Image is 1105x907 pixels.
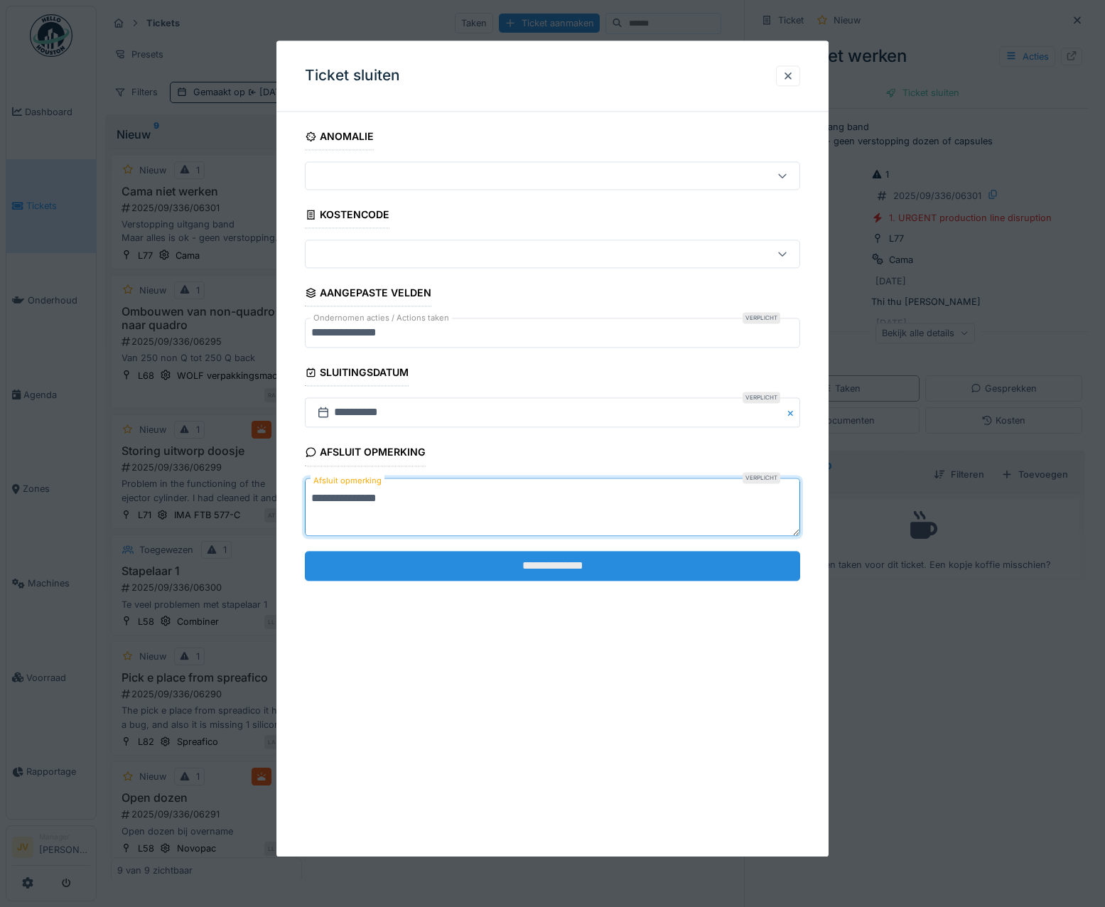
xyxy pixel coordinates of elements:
[311,313,452,325] label: Ondernomen acties / Actions taken
[785,398,800,428] button: Close
[305,205,390,229] div: Kostencode
[305,363,409,387] div: Sluitingsdatum
[305,67,400,85] h3: Ticket sluiten
[305,283,432,307] div: Aangepaste velden
[305,442,426,466] div: Afsluit opmerking
[743,313,780,324] div: Verplicht
[311,472,384,490] label: Afsluit opmerking
[743,472,780,483] div: Verplicht
[743,392,780,404] div: Verplicht
[305,126,374,150] div: Anomalie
